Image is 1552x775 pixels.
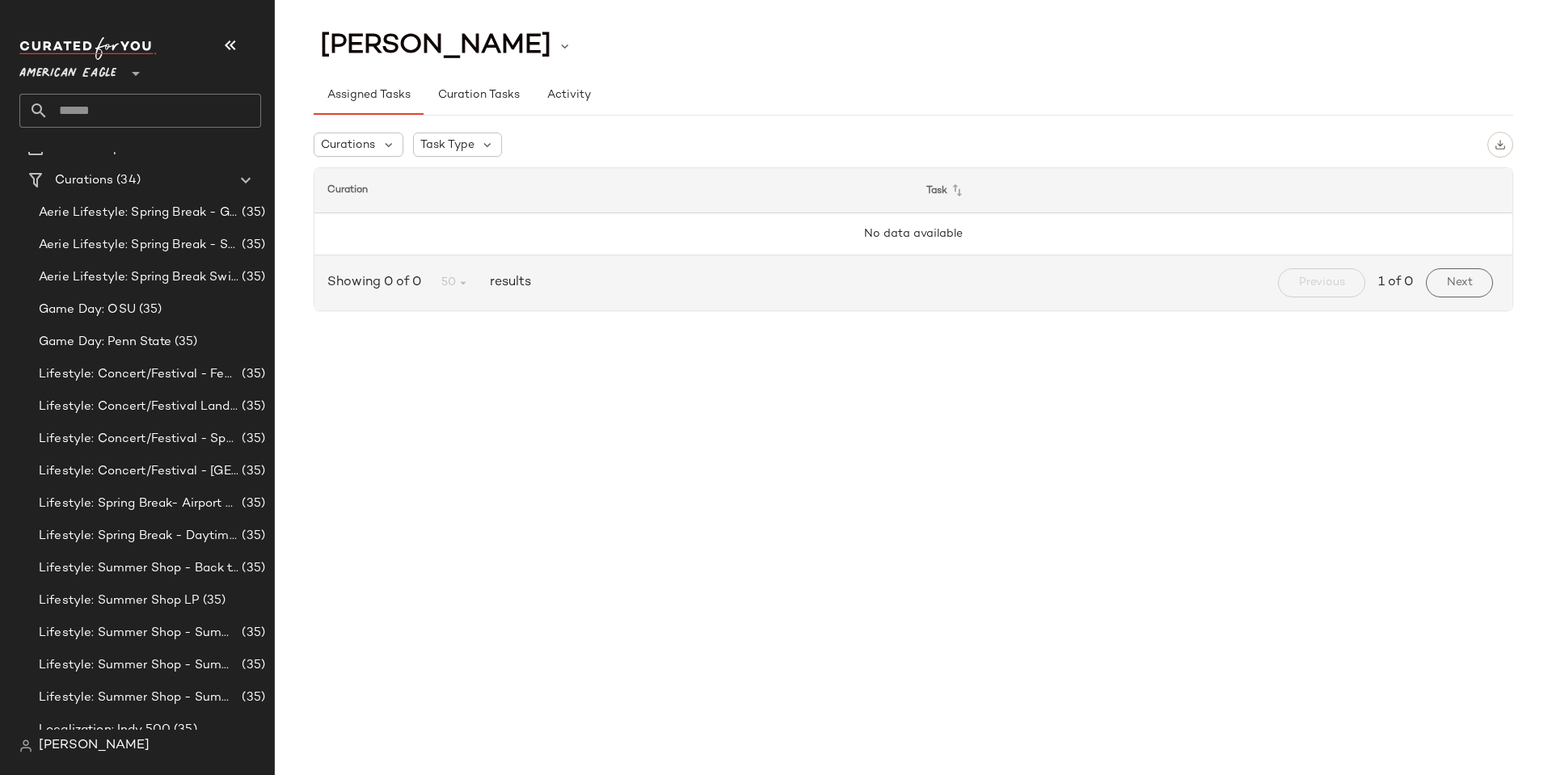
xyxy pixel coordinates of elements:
[39,624,238,642] span: Lifestyle: Summer Shop - Summer Abroad
[238,204,265,222] span: (35)
[200,592,226,610] span: (35)
[39,527,238,545] span: Lifestyle: Spring Break - Daytime Casual
[19,739,32,752] img: svg%3e
[39,689,238,707] span: Lifestyle: Summer Shop - Summer Study Sessions
[1495,139,1506,150] img: svg%3e
[136,301,162,319] span: (35)
[19,37,157,60] img: cfy_white_logo.C9jOOHJF.svg
[314,168,913,213] th: Curation
[238,624,265,642] span: (35)
[39,268,238,287] span: Aerie Lifestyle: Spring Break Swimsuits Landing Page
[238,527,265,545] span: (35)
[436,89,519,102] span: Curation Tasks
[327,273,428,293] span: Showing 0 of 0
[39,656,238,675] span: Lifestyle: Summer Shop - Summer Internship
[238,365,265,384] span: (35)
[39,365,238,384] span: Lifestyle: Concert/Festival - Femme
[483,273,531,293] span: results
[55,171,113,190] span: Curations
[39,204,238,222] span: Aerie Lifestyle: Spring Break - Girly/Femme
[39,592,200,610] span: Lifestyle: Summer Shop LP
[113,171,141,190] span: (34)
[39,333,171,352] span: Game Day: Penn State
[39,430,238,449] span: Lifestyle: Concert/Festival - Sporty
[39,301,136,319] span: Game Day: OSU
[238,559,265,578] span: (35)
[238,495,265,513] span: (35)
[327,89,411,102] span: Assigned Tasks
[321,137,375,154] span: Curations
[39,721,171,739] span: Localization: Indy 500
[171,721,197,739] span: (35)
[314,213,1512,255] td: No data available
[420,137,474,154] span: Task Type
[171,333,198,352] span: (35)
[238,236,265,255] span: (35)
[238,268,265,287] span: (35)
[19,55,116,84] span: American Eagle
[39,236,238,255] span: Aerie Lifestyle: Spring Break - Sporty
[320,31,551,61] span: [PERSON_NAME]
[238,462,265,481] span: (35)
[238,689,265,707] span: (35)
[1378,273,1413,293] span: 1 of 0
[238,430,265,449] span: (35)
[238,656,265,675] span: (35)
[1446,276,1473,289] span: Next
[39,495,238,513] span: Lifestyle: Spring Break- Airport Style
[39,559,238,578] span: Lifestyle: Summer Shop - Back to School Essentials
[39,736,150,756] span: [PERSON_NAME]
[546,89,591,102] span: Activity
[238,398,265,416] span: (35)
[39,462,238,481] span: Lifestyle: Concert/Festival - [GEOGRAPHIC_DATA]
[913,168,1512,213] th: Task
[39,398,238,416] span: Lifestyle: Concert/Festival Landing Page
[1426,268,1493,297] button: Next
